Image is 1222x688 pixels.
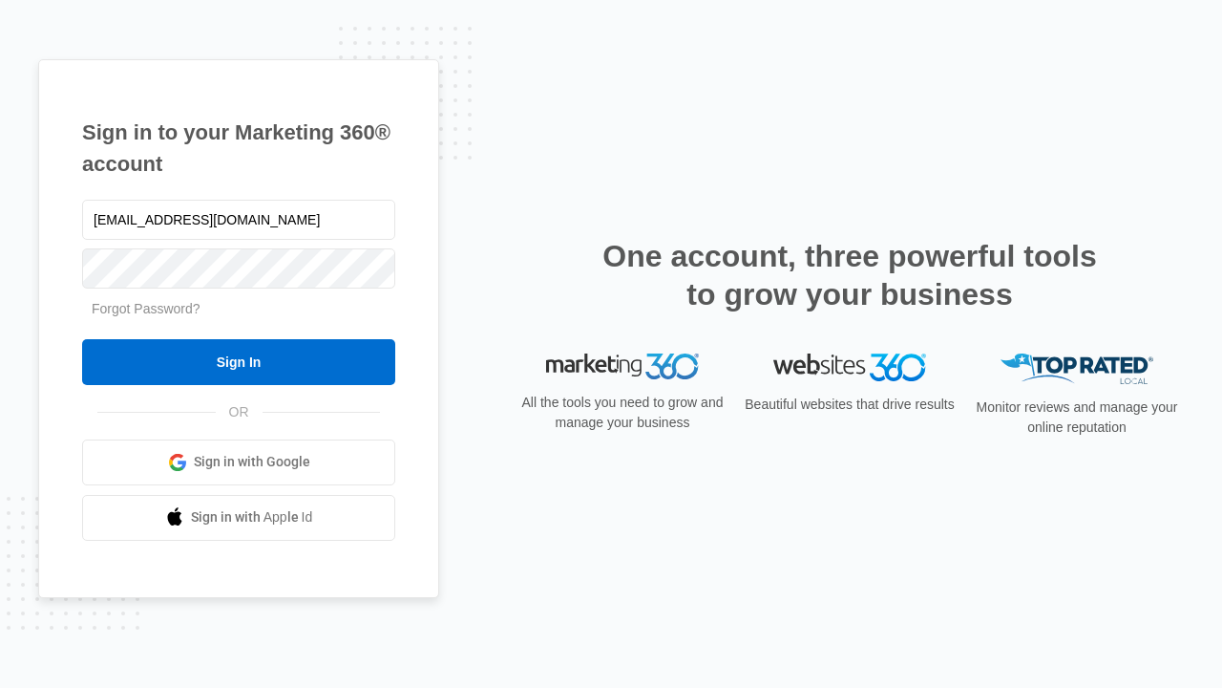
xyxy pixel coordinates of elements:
[191,507,313,527] span: Sign in with Apple Id
[82,440,395,485] a: Sign in with Google
[82,200,395,240] input: Email
[1001,354,1153,385] img: Top Rated Local
[92,301,200,316] a: Forgot Password?
[773,354,926,381] img: Websites 360
[82,117,395,180] h1: Sign in to your Marketing 360® account
[82,339,395,385] input: Sign In
[546,354,699,380] img: Marketing 360
[216,402,263,422] span: OR
[597,237,1103,313] h2: One account, three powerful tools to grow your business
[516,393,729,433] p: All the tools you need to grow and manage your business
[970,398,1184,438] p: Monitor reviews and manage your online reputation
[82,495,395,541] a: Sign in with Apple Id
[743,395,957,415] p: Beautiful websites that drive results
[194,452,310,472] span: Sign in with Google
